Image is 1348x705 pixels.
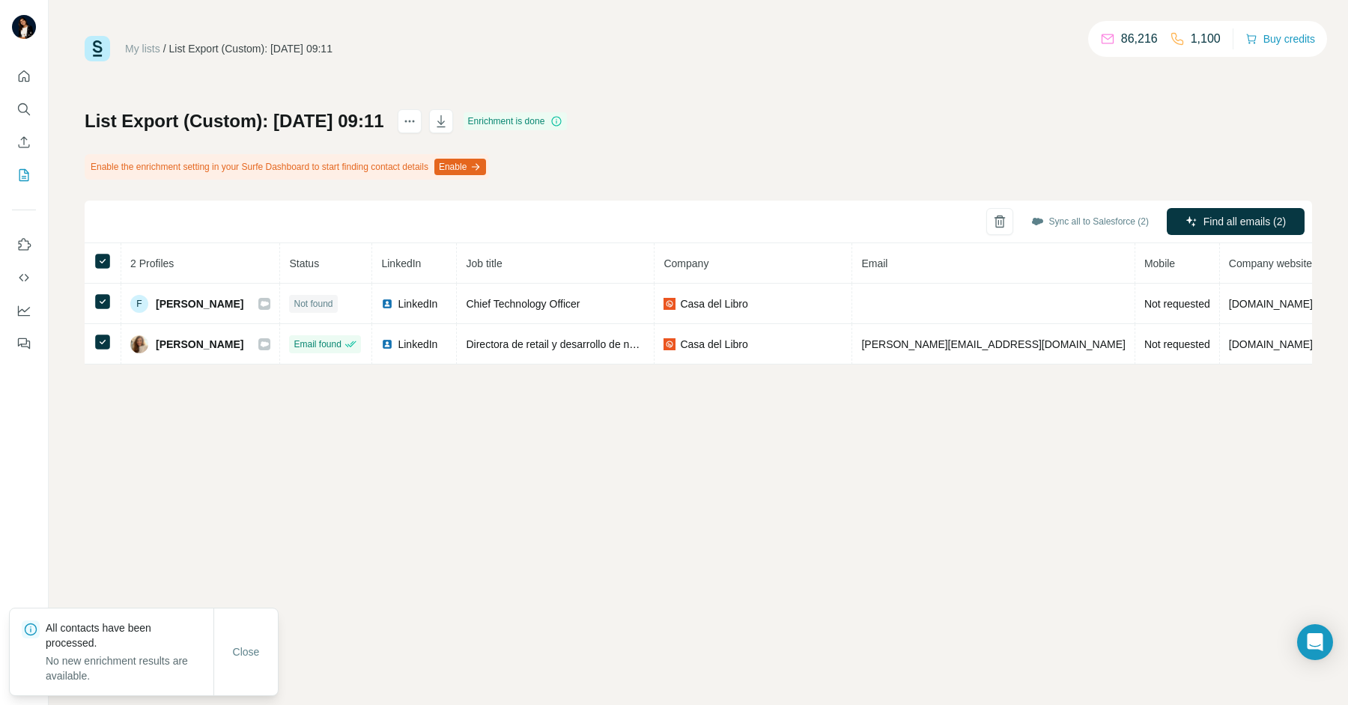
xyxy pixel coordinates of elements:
span: [PERSON_NAME] [156,337,243,352]
span: [PERSON_NAME][EMAIL_ADDRESS][DOMAIN_NAME] [861,338,1125,350]
div: F [130,295,148,313]
button: Enrich CSV [12,129,36,156]
p: 86,216 [1121,30,1158,48]
div: Open Intercom Messenger [1297,624,1333,660]
span: Email found [294,338,341,351]
p: No new enrichment results are available. [46,653,213,683]
button: actions [398,109,422,133]
button: Find all emails (2) [1167,208,1305,235]
span: Mobile [1144,257,1175,269]
button: Close [222,638,270,665]
button: Dashboard [12,297,36,324]
span: Close [233,644,260,659]
span: Not requested [1144,298,1210,310]
span: Not requested [1144,338,1210,350]
span: [DOMAIN_NAME] [1229,338,1313,350]
button: Enable [434,159,486,175]
span: [DOMAIN_NAME] [1229,298,1313,310]
li: / [163,41,166,56]
span: Status [289,257,319,269]
span: LinkedIn [398,296,437,311]
button: Buy credits [1245,28,1315,49]
button: Sync all to Salesforce (2) [1021,210,1159,233]
img: Surfe Logo [85,36,110,61]
img: company-logo [664,298,675,310]
img: LinkedIn logo [381,298,393,310]
img: LinkedIn logo [381,338,393,350]
span: Casa del Libro [680,337,747,352]
span: Chief Technology Officer [466,298,580,310]
div: Enable the enrichment setting in your Surfe Dashboard to start finding contact details [85,154,489,180]
div: Enrichment is done [464,112,568,130]
span: Find all emails (2) [1203,214,1286,229]
button: Quick start [12,63,36,90]
span: Email [861,257,887,269]
p: 1,100 [1191,30,1221,48]
span: Casa del Libro [680,296,747,311]
button: Feedback [12,330,36,357]
button: Use Surfe API [12,264,36,291]
h1: List Export (Custom): [DATE] 09:11 [85,109,384,133]
img: Avatar [12,15,36,39]
span: Directora de retail y desarrollo de negocio. Casa del Libro ( Grupo Planeta ) [466,338,816,350]
span: Company website [1229,257,1312,269]
img: company-logo [664,338,675,350]
span: LinkedIn [398,337,437,352]
a: My lists [125,43,160,55]
span: 2 Profiles [130,257,174,269]
button: Search [12,96,36,123]
span: Not found [294,297,333,311]
span: Job title [466,257,502,269]
img: Avatar [130,335,148,353]
span: [PERSON_NAME] [156,296,243,311]
button: My lists [12,162,36,189]
button: Use Surfe on LinkedIn [12,231,36,258]
p: All contacts have been processed. [46,620,213,650]
div: List Export (Custom): [DATE] 09:11 [169,41,333,56]
span: LinkedIn [381,257,421,269]
span: Company [664,257,708,269]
